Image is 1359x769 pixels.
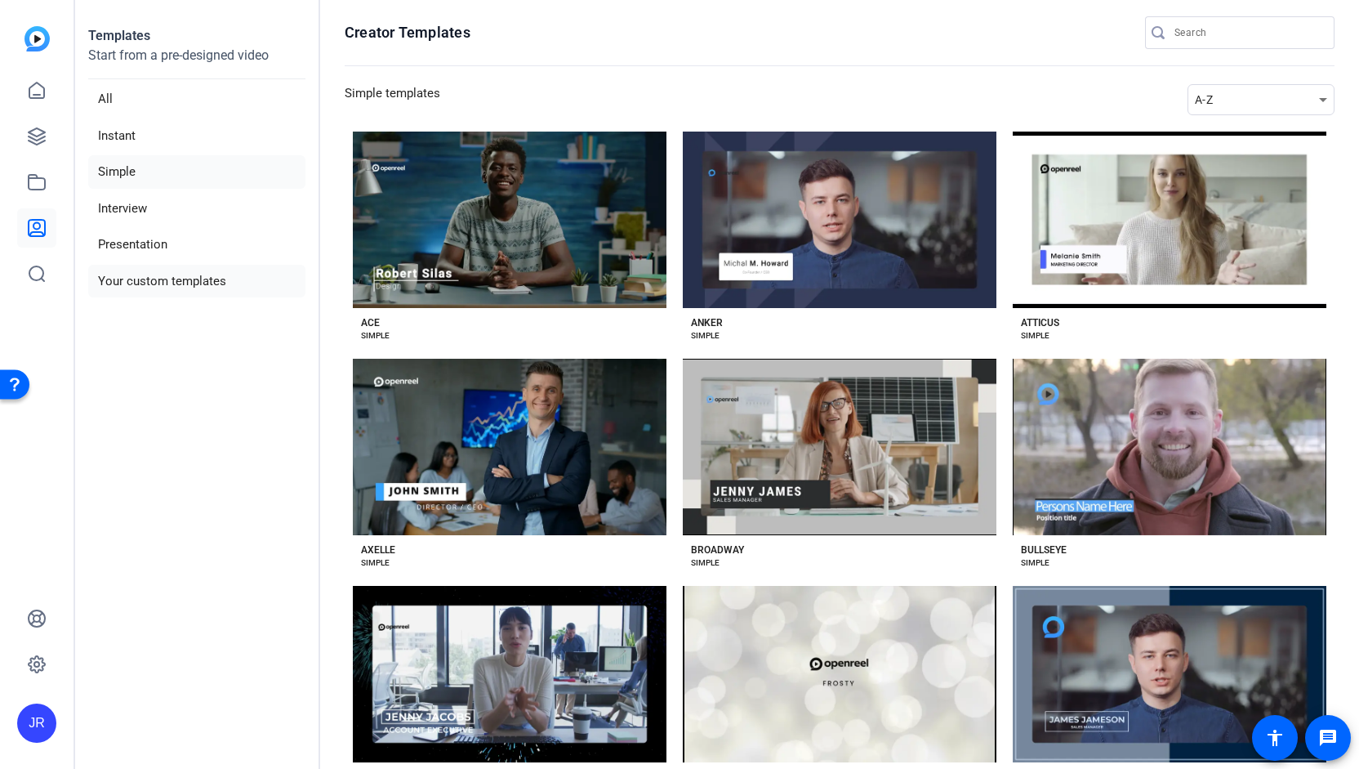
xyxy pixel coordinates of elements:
[88,192,305,226] li: Interview
[1195,93,1213,106] span: A-Z
[88,155,305,189] li: Simple
[353,586,666,762] button: Template image
[353,132,666,308] button: Template image
[361,557,390,570] div: SIMPLE
[1021,316,1059,329] div: ATTICUS
[1318,728,1338,748] mat-icon: message
[683,359,996,535] button: Template image
[361,329,390,342] div: SIMPLE
[691,329,720,342] div: SIMPLE
[345,23,470,42] h1: Creator Templates
[361,316,380,329] div: ACE
[88,83,305,116] li: All
[88,228,305,262] li: Presentation
[353,359,666,535] button: Template image
[88,46,305,79] p: Start from a pre-designed video
[25,26,50,51] img: blue-gradient.svg
[1021,543,1067,557] div: BULLSEYE
[1013,586,1326,762] button: Template image
[361,543,395,557] div: AXELLE
[345,84,440,115] h3: Simple templates
[1013,132,1326,308] button: Template image
[1265,728,1285,748] mat-icon: accessibility
[691,557,720,570] div: SIMPLE
[1174,23,1321,42] input: Search
[88,265,305,298] li: Your custom templates
[1021,329,1049,342] div: SIMPLE
[88,28,150,43] strong: Templates
[1021,557,1049,570] div: SIMPLE
[683,586,996,762] button: Template image
[17,704,56,743] div: JR
[683,132,996,308] button: Template image
[1013,359,1326,535] button: Template image
[691,316,723,329] div: ANKER
[88,119,305,153] li: Instant
[691,543,744,557] div: BROADWAY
